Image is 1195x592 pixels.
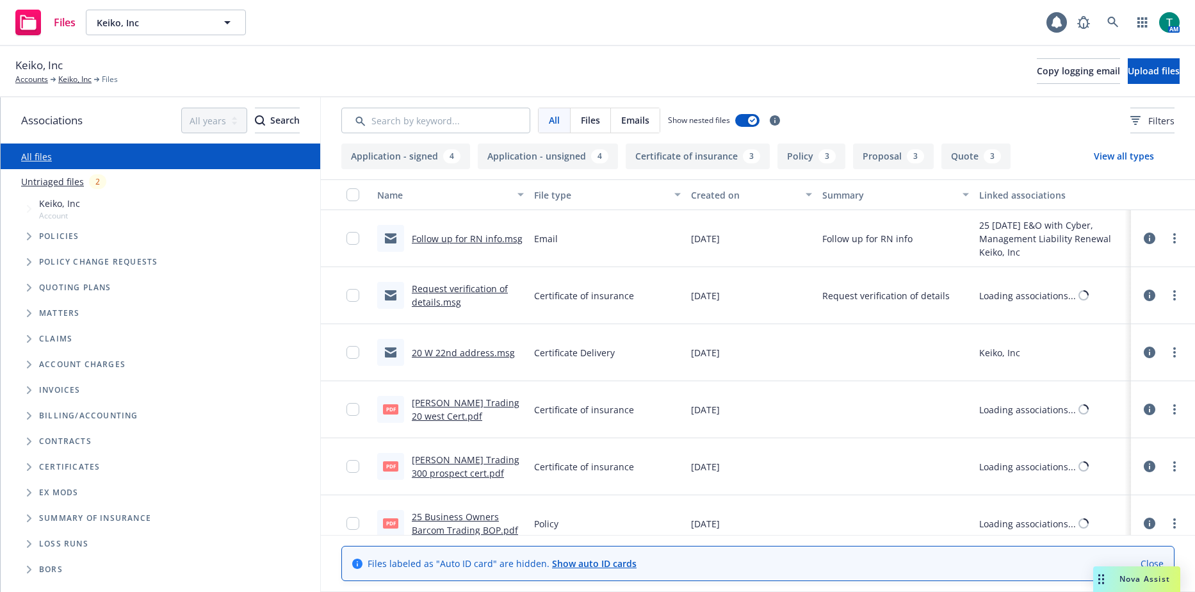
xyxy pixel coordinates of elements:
[691,346,720,359] span: [DATE]
[341,144,470,169] button: Application - signed
[86,10,246,35] button: Keiko, Inc
[979,245,1126,259] div: Keiko, Inc
[529,179,686,210] button: File type
[58,74,92,85] a: Keiko, Inc
[1148,114,1175,127] span: Filters
[372,179,529,210] button: Name
[686,179,817,210] button: Created on
[974,179,1131,210] button: Linked associations
[21,175,84,188] a: Untriaged files
[941,144,1011,169] button: Quote
[1,403,320,582] div: Folder Tree Example
[346,289,359,302] input: Toggle Row Selected
[412,347,515,359] a: 20 W 22nd address.msg
[39,386,81,394] span: Invoices
[346,232,359,245] input: Toggle Row Selected
[368,557,637,570] span: Files labeled as "Auto ID card" are hidden.
[979,346,1020,359] div: Keiko, Inc
[1167,345,1182,360] a: more
[39,566,63,573] span: BORs
[54,17,76,28] span: Files
[255,108,300,133] button: SearchSearch
[443,149,460,163] div: 4
[39,210,80,221] span: Account
[777,144,845,169] button: Policy
[1167,288,1182,303] a: more
[534,232,558,245] span: Email
[412,397,519,422] a: [PERSON_NAME] Trading 20 west Cert.pdf
[39,335,72,343] span: Claims
[346,346,359,359] input: Toggle Row Selected
[581,113,600,127] span: Files
[39,361,126,368] span: Account charges
[1128,58,1180,84] button: Upload files
[691,460,720,473] span: [DATE]
[412,454,519,479] a: [PERSON_NAME] Trading 300 prospect cert.pdf
[15,74,48,85] a: Accounts
[21,112,83,129] span: Associations
[691,188,797,202] div: Created on
[102,74,118,85] span: Files
[691,232,720,245] span: [DATE]
[979,188,1126,202] div: Linked associations
[979,218,1126,245] div: 25 [DATE] E&O with Cyber, Management Liability Renewal
[1093,566,1109,592] div: Drag to move
[534,403,634,416] span: Certificate of insurance
[907,149,924,163] div: 3
[478,144,618,169] button: Application - unsigned
[1073,144,1175,169] button: View all types
[346,460,359,473] input: Toggle Row Selected
[822,188,955,202] div: Summary
[15,57,63,74] span: Keiko, Inc
[255,108,300,133] div: Search
[1130,10,1155,35] a: Switch app
[383,461,398,471] span: pdf
[1167,231,1182,246] a: more
[1071,10,1096,35] a: Report a Bug
[39,438,92,445] span: Contracts
[412,233,523,245] a: Follow up for RN info.msg
[1159,12,1180,33] img: photo
[346,188,359,201] input: Select all
[39,514,151,522] span: Summary of insurance
[377,188,510,202] div: Name
[979,403,1076,416] div: Loading associations...
[341,108,530,133] input: Search by keyword...
[1167,459,1182,474] a: more
[534,188,667,202] div: File type
[817,179,974,210] button: Summary
[39,258,158,266] span: Policy change requests
[39,197,80,210] span: Keiko, Inc
[1,194,320,403] div: Tree Example
[39,412,138,420] span: Billing/Accounting
[10,4,81,40] a: Files
[979,517,1076,530] div: Loading associations...
[39,463,100,471] span: Certificates
[591,149,608,163] div: 4
[668,115,730,126] span: Show nested files
[549,113,560,127] span: All
[743,149,760,163] div: 3
[984,149,1001,163] div: 3
[1130,108,1175,133] button: Filters
[552,557,637,570] a: Show auto ID cards
[1093,566,1180,592] button: Nova Assist
[822,232,913,245] span: Follow up for RN info
[691,289,720,302] span: [DATE]
[21,151,52,163] a: All files
[979,460,1076,473] div: Loading associations...
[853,144,934,169] button: Proposal
[1128,65,1180,77] span: Upload files
[1130,114,1175,127] span: Filters
[1100,10,1126,35] a: Search
[39,233,79,240] span: Policies
[822,289,950,302] span: Request verification of details
[1037,58,1120,84] button: Copy logging email
[691,517,720,530] span: [DATE]
[534,460,634,473] span: Certificate of insurance
[1167,516,1182,531] a: more
[39,284,111,292] span: Quoting plans
[691,403,720,416] span: [DATE]
[818,149,836,163] div: 3
[255,115,265,126] svg: Search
